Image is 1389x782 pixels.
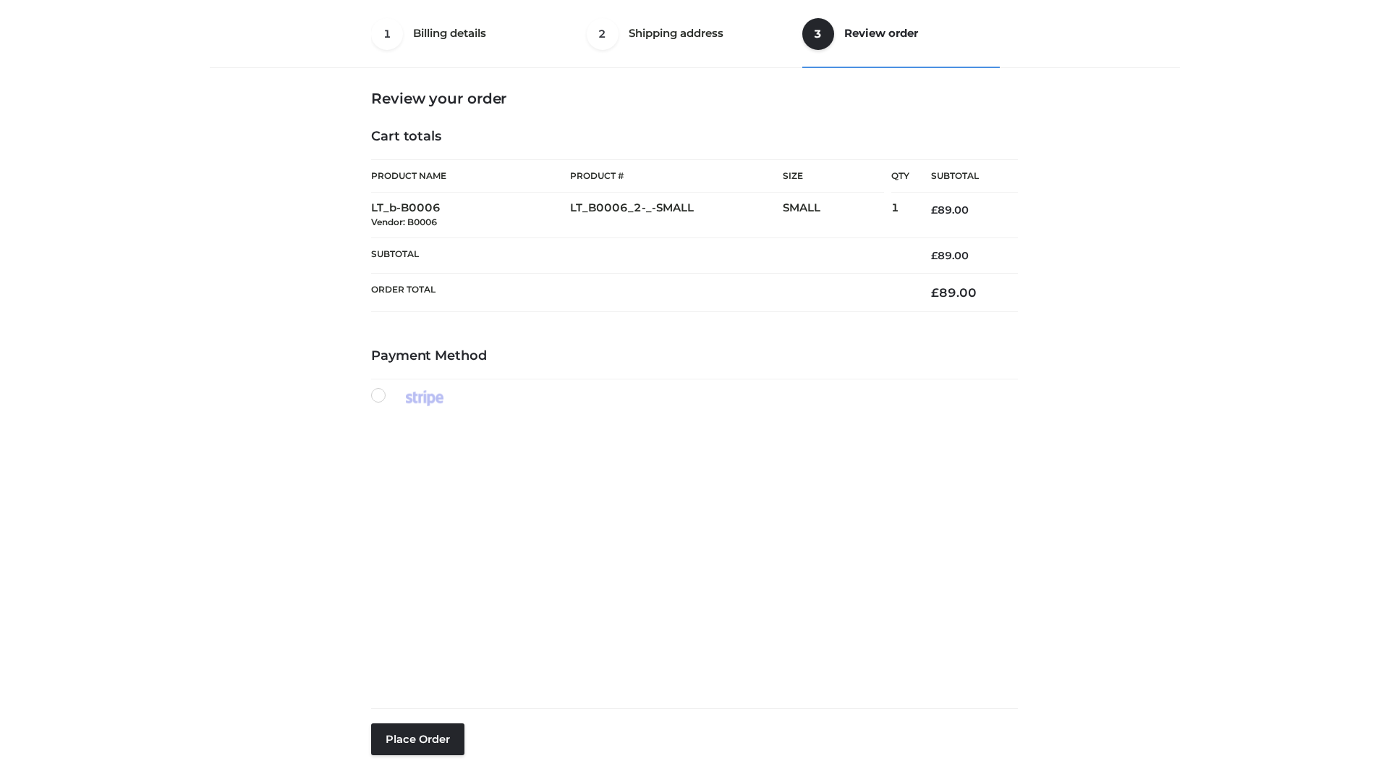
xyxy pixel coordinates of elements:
[371,237,909,273] th: Subtotal
[570,193,783,238] td: LT_B0006_2-_-SMALL
[371,723,464,755] button: Place order
[783,160,884,193] th: Size
[909,160,1018,193] th: Subtotal
[931,285,977,300] bdi: 89.00
[368,421,1015,684] iframe: Secure payment input frame
[371,129,1018,145] h4: Cart totals
[371,193,570,238] td: LT_b-B0006
[891,159,909,193] th: Qty
[931,203,938,216] span: £
[371,348,1018,364] h4: Payment Method
[371,159,570,193] th: Product Name
[570,159,783,193] th: Product #
[891,193,909,238] td: 1
[371,216,437,227] small: Vendor: B0006
[371,274,909,312] th: Order Total
[931,203,969,216] bdi: 89.00
[931,249,938,262] span: £
[931,249,969,262] bdi: 89.00
[783,193,891,238] td: SMALL
[931,285,939,300] span: £
[371,90,1018,107] h3: Review your order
